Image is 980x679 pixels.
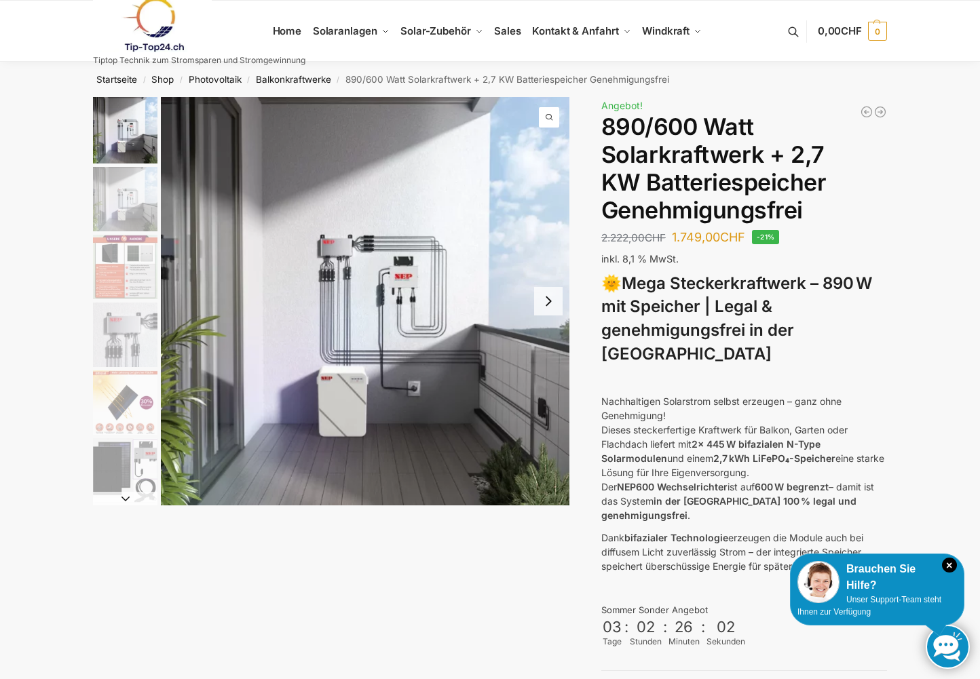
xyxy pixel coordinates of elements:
[93,492,157,505] button: Next slide
[90,300,157,368] li: 4 / 12
[137,75,151,85] span: /
[601,636,623,648] div: Tage
[93,438,157,503] img: Balkonkraftwerk 860
[752,230,780,244] span: -21%
[603,618,622,636] div: 03
[161,97,569,505] a: Steckerkraftwerk mit 2,7kwh-SpeicherBalkonkraftwerk mit 27kw Speicher
[489,1,527,62] a: Sales
[395,1,489,62] a: Solar-Zubehör
[90,233,157,300] li: 3 / 12
[841,24,862,37] span: CHF
[873,105,887,119] a: Balkonkraftwerk 890 Watt Solarmodulleistung mit 2kW/h Zendure Speicher
[534,287,563,315] button: Next slide
[90,368,157,436] li: 5 / 12
[174,75,188,85] span: /
[93,97,157,163] img: Balkonkraftwerk mit 2,7kw Speicher
[645,231,666,244] span: CHF
[706,636,745,648] div: Sekunden
[818,11,887,52] a: 0,00CHF 0
[601,495,856,521] strong: in der [GEOGRAPHIC_DATA] 100 % legal und genehmigungsfrei
[601,604,887,617] div: Sommer Sonder Angebot
[670,618,698,636] div: 26
[663,618,667,644] div: :
[942,558,957,573] i: Schließen
[601,113,887,224] h1: 890/600 Watt Solarkraftwerk + 2,7 KW Batteriespeicher Genehmigungsfrei
[818,24,862,37] span: 0,00
[642,24,690,37] span: Windkraft
[631,618,660,636] div: 02
[331,75,345,85] span: /
[797,595,941,617] span: Unser Support-Team steht Ihnen zur Verfügung
[637,1,708,62] a: Windkraft
[708,618,744,636] div: 02
[601,231,666,244] bdi: 2.222,00
[601,272,887,366] h3: 🌞
[93,370,157,435] img: Bificial 30 % mehr Leistung
[720,230,745,244] span: CHF
[256,74,331,85] a: Balkonkraftwerke
[601,100,643,111] span: Angebot!
[90,165,157,233] li: 2 / 12
[96,74,137,85] a: Startseite
[313,24,377,37] span: Solaranlagen
[868,22,887,41] span: 0
[860,105,873,119] a: Balkonkraftwerk 405/600 Watt erweiterbar
[90,436,157,504] li: 6 / 12
[93,167,157,231] img: Balkonkraftwerk mit 2,7kw Speicher
[797,561,957,594] div: Brauchen Sie Hilfe?
[755,481,829,492] strong: 600 W begrenzt
[797,561,840,603] img: Customer service
[668,636,700,648] div: Minuten
[400,24,471,37] span: Solar-Zubehör
[601,253,679,265] span: inkl. 8,1 % MwSt.
[90,97,157,165] li: 1 / 12
[90,504,157,572] li: 7 / 12
[93,235,157,299] img: Bificial im Vergleich zu billig Modulen
[494,24,521,37] span: Sales
[624,618,628,644] div: :
[151,74,174,85] a: Shop
[601,273,872,364] strong: Mega Steckerkraftwerk – 890 W mit Speicher | Legal & genehmigungsfrei in der [GEOGRAPHIC_DATA]
[189,74,242,85] a: Photovoltaik
[601,530,887,573] p: Dank erzeugen die Module auch bei diffusem Licht zuverlässig Strom – der integrierte Speicher spe...
[161,97,569,505] li: 1 / 12
[527,1,637,62] a: Kontakt & Anfahrt
[672,230,745,244] bdi: 1.749,00
[624,532,728,543] strong: bifazialer Technologie
[701,618,705,644] div: :
[601,438,821,464] strong: 2x 445 W bifazialen N-Type Solarmodulen
[713,452,835,464] strong: 2,7 kWh LiFePO₄-Speicher
[93,303,157,367] img: BDS1000
[617,481,728,492] strong: NEP600 Wechselrichter
[630,636,662,648] div: Stunden
[242,75,256,85] span: /
[93,56,305,64] p: Tiptop Technik zum Stromsparen und Stromgewinnung
[161,97,569,505] img: Balkonkraftwerk mit 2,7kw Speicher
[69,62,911,97] nav: Breadcrumb
[601,394,887,522] p: Nachhaltigen Solarstrom selbst erzeugen – ganz ohne Genehmigung! Dieses steckerfertige Kraftwerk ...
[532,24,618,37] span: Kontakt & Anfahrt
[307,1,394,62] a: Solaranlagen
